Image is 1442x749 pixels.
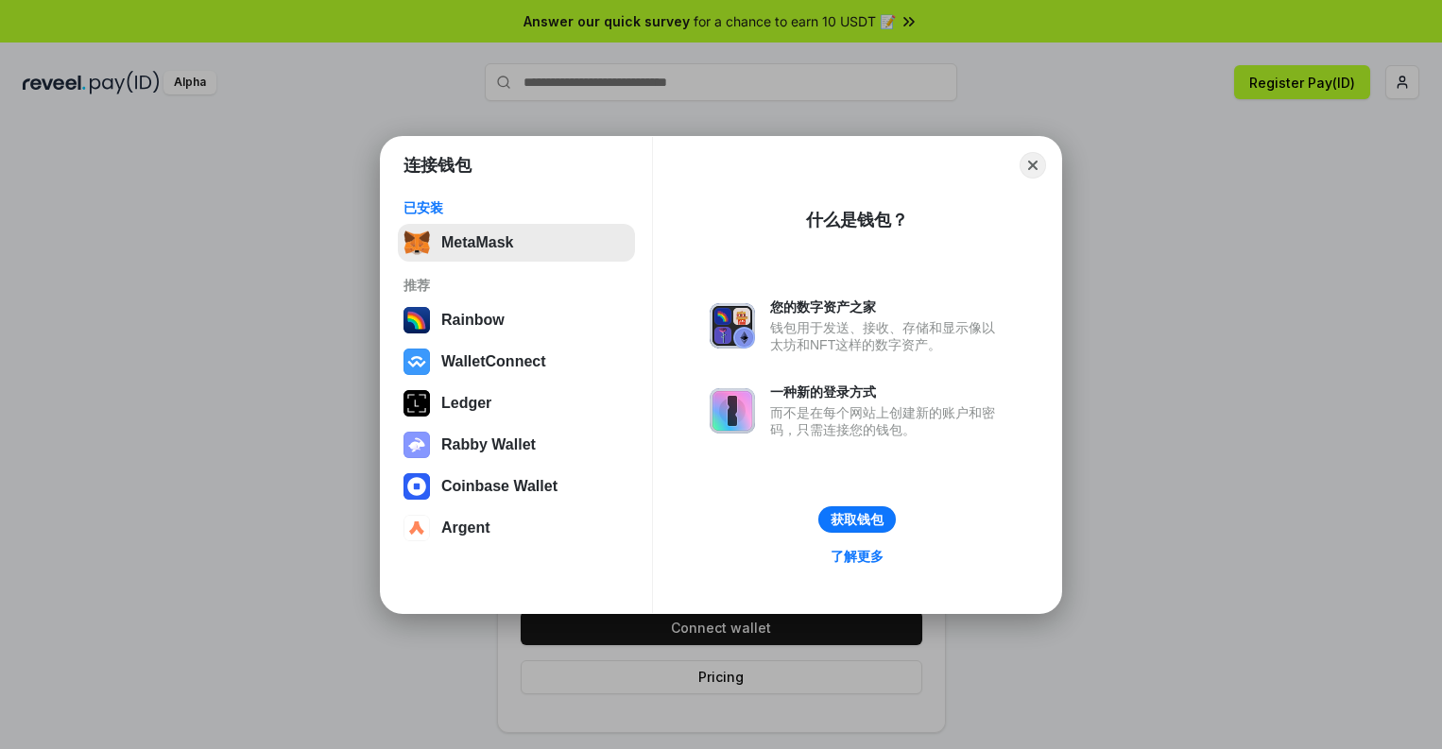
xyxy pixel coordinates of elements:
div: 而不是在每个网站上创建新的账户和密码，只需连接您的钱包。 [770,404,1004,438]
button: 获取钱包 [818,506,896,533]
img: svg+xml,%3Csvg%20xmlns%3D%22http%3A%2F%2Fwww.w3.org%2F2000%2Fsvg%22%20fill%3D%22none%22%20viewBox... [710,303,755,349]
h1: 连接钱包 [403,154,472,177]
div: 推荐 [403,277,629,294]
div: 获取钱包 [831,511,884,528]
img: svg+xml,%3Csvg%20xmlns%3D%22http%3A%2F%2Fwww.w3.org%2F2000%2Fsvg%22%20fill%3D%22none%22%20viewBox... [710,388,755,434]
div: Ledger [441,395,491,412]
button: Argent [398,509,635,547]
img: svg+xml,%3Csvg%20fill%3D%22none%22%20height%3D%2233%22%20viewBox%3D%220%200%2035%2033%22%20width%... [403,230,430,256]
div: Rabby Wallet [441,436,536,453]
div: WalletConnect [441,353,546,370]
div: 一种新的登录方式 [770,383,1004,400]
div: Coinbase Wallet [441,478,558,495]
img: svg+xml,%3Csvg%20width%3D%2228%22%20height%3D%2228%22%20viewBox%3D%220%200%2028%2028%22%20fill%3D... [403,473,430,500]
div: MetaMask [441,234,513,251]
img: svg+xml,%3Csvg%20width%3D%2228%22%20height%3D%2228%22%20viewBox%3D%220%200%2028%2028%22%20fill%3D... [403,349,430,375]
img: svg+xml,%3Csvg%20xmlns%3D%22http%3A%2F%2Fwww.w3.org%2F2000%2Fsvg%22%20width%3D%2228%22%20height%3... [403,390,430,417]
div: 您的数字资产之家 [770,298,1004,315]
img: svg+xml,%3Csvg%20width%3D%2228%22%20height%3D%2228%22%20viewBox%3D%220%200%2028%2028%22%20fill%3D... [403,515,430,541]
button: MetaMask [398,224,635,262]
button: Rabby Wallet [398,426,635,464]
button: Close [1020,152,1046,179]
a: 了解更多 [819,544,895,569]
div: Argent [441,519,490,536]
div: 钱包用于发送、接收、存储和显示像以太坊和NFT这样的数字资产。 [770,319,1004,353]
button: WalletConnect [398,343,635,381]
img: svg+xml,%3Csvg%20xmlns%3D%22http%3A%2F%2Fwww.w3.org%2F2000%2Fsvg%22%20fill%3D%22none%22%20viewBox... [403,432,430,458]
div: 了解更多 [831,548,884,565]
div: Rainbow [441,312,505,329]
div: 已安装 [403,199,629,216]
button: Coinbase Wallet [398,468,635,505]
button: Rainbow [398,301,635,339]
img: svg+xml,%3Csvg%20width%3D%22120%22%20height%3D%22120%22%20viewBox%3D%220%200%20120%20120%22%20fil... [403,307,430,333]
button: Ledger [398,384,635,422]
div: 什么是钱包？ [806,209,908,231]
